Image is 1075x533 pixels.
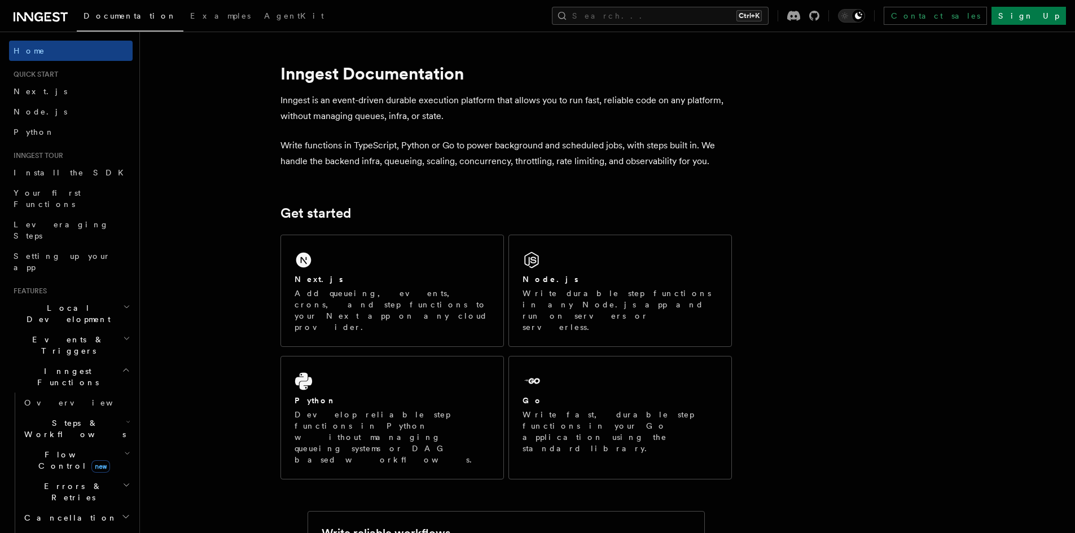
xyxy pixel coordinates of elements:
[77,3,183,32] a: Documentation
[257,3,331,30] a: AgentKit
[9,81,133,102] a: Next.js
[552,7,769,25] button: Search...Ctrl+K
[24,398,141,407] span: Overview
[884,7,987,25] a: Contact sales
[20,417,126,440] span: Steps & Workflows
[84,11,177,20] span: Documentation
[508,356,732,479] a: GoWrite fast, durable step functions in your Go application using the standard library.
[280,138,732,169] p: Write functions in TypeScript, Python or Go to power background and scheduled jobs, with steps bu...
[295,288,490,333] p: Add queueing, events, crons, and step functions to your Next app on any cloud provider.
[280,235,504,347] a: Next.jsAdd queueing, events, crons, and step functions to your Next app on any cloud provider.
[508,235,732,347] a: Node.jsWrite durable step functions in any Node.js app and run on servers or serverless.
[91,460,110,473] span: new
[20,393,133,413] a: Overview
[280,356,504,479] a: PythonDevelop reliable step functions in Python without managing queueing systems or DAG based wo...
[20,413,133,444] button: Steps & Workflows
[9,70,58,79] span: Quick start
[20,444,133,476] button: Flow Controlnew
[736,10,762,21] kbd: Ctrl+K
[280,63,732,83] h1: Inngest Documentation
[9,246,133,277] a: Setting up your app
[20,508,133,528] button: Cancellation
[523,395,543,406] h2: Go
[20,481,122,503] span: Errors & Retries
[523,288,718,333] p: Write durable step functions in any Node.js app and run on servers or serverless.
[523,274,578,285] h2: Node.js
[280,92,732,124] p: Inngest is an event-driven durable execution platform that allows you to run fast, reliable code ...
[280,205,351,221] a: Get started
[14,127,55,136] span: Python
[9,329,133,361] button: Events & Triggers
[20,512,117,523] span: Cancellation
[9,298,133,329] button: Local Development
[9,214,133,246] a: Leveraging Steps
[295,274,343,285] h2: Next.js
[991,7,1066,25] a: Sign Up
[14,107,67,116] span: Node.js
[20,476,133,508] button: Errors & Retries
[14,87,67,96] span: Next.js
[9,41,133,61] a: Home
[14,45,45,56] span: Home
[14,188,81,209] span: Your first Functions
[14,168,130,177] span: Install the SDK
[20,449,124,472] span: Flow Control
[9,365,122,388] span: Inngest Functions
[190,11,251,20] span: Examples
[9,122,133,142] a: Python
[295,395,336,406] h2: Python
[14,220,109,240] span: Leveraging Steps
[14,252,111,272] span: Setting up your app
[9,183,133,214] a: Your first Functions
[264,11,324,20] span: AgentKit
[9,151,63,160] span: Inngest tour
[9,302,123,325] span: Local Development
[838,9,865,23] button: Toggle dark mode
[9,287,47,296] span: Features
[295,409,490,465] p: Develop reliable step functions in Python without managing queueing systems or DAG based workflows.
[183,3,257,30] a: Examples
[9,102,133,122] a: Node.js
[9,162,133,183] a: Install the SDK
[9,361,133,393] button: Inngest Functions
[523,409,718,454] p: Write fast, durable step functions in your Go application using the standard library.
[9,334,123,356] span: Events & Triggers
